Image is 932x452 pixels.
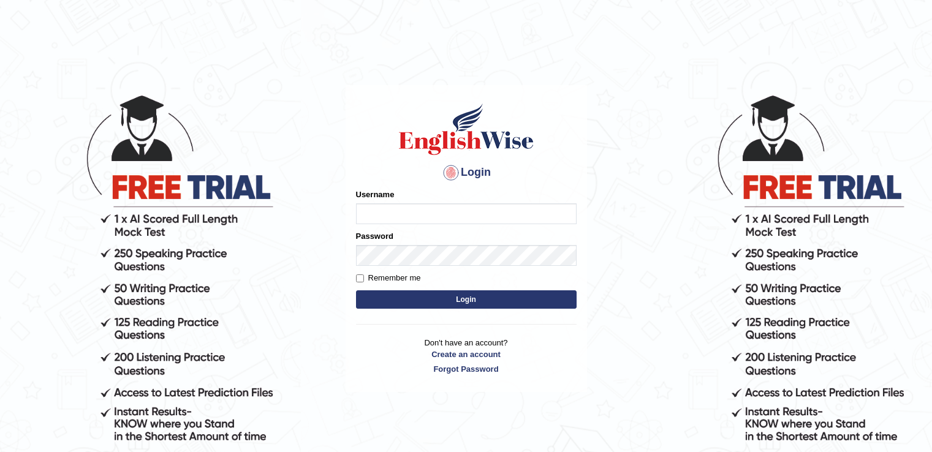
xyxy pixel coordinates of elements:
p: Don't have an account? [356,337,577,375]
a: Forgot Password [356,363,577,375]
label: Password [356,230,393,242]
img: Logo of English Wise sign in for intelligent practice with AI [396,102,536,157]
a: Create an account [356,348,577,360]
label: Remember me [356,272,421,284]
h4: Login [356,163,577,183]
input: Remember me [356,274,364,282]
label: Username [356,189,395,200]
button: Login [356,290,577,309]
